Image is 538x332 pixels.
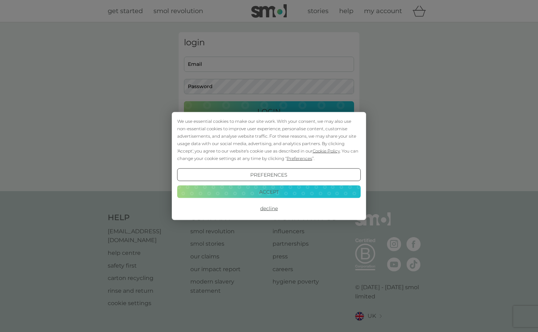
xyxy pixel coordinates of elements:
[313,148,340,154] span: Cookie Policy
[177,185,361,198] button: Accept
[177,202,361,215] button: Decline
[287,156,312,161] span: Preferences
[177,168,361,181] button: Preferences
[177,118,361,162] div: We use essential cookies to make our site work. With your consent, we may also use non-essential ...
[172,112,366,220] div: Cookie Consent Prompt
